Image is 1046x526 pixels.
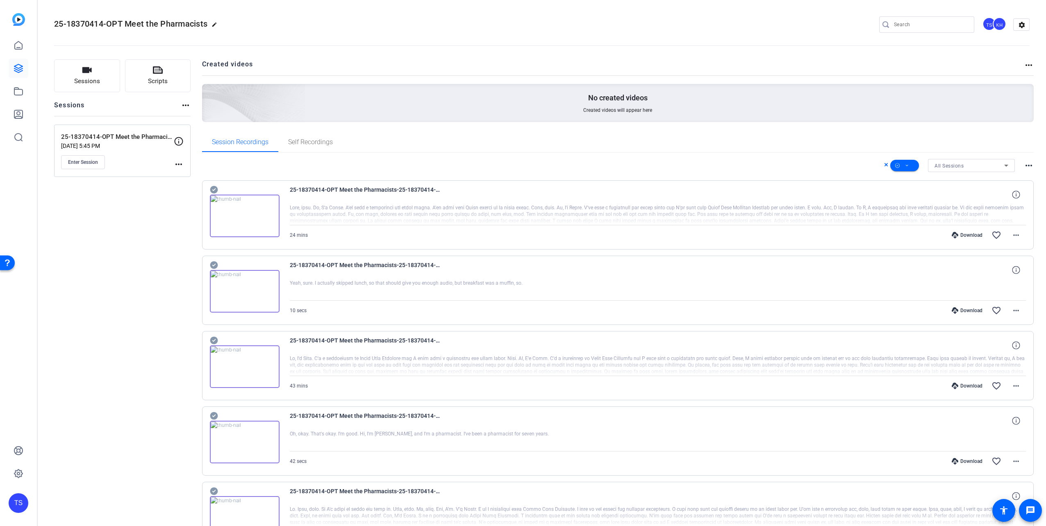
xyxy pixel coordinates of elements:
mat-icon: favorite_border [991,381,1001,391]
mat-icon: favorite_border [991,306,1001,315]
span: Sessions [74,77,100,86]
img: Creted videos background [110,3,306,181]
mat-icon: more_horiz [1024,161,1034,170]
img: thumb-nail [210,270,280,313]
span: 10 secs [290,308,307,313]
div: TS [982,17,996,31]
mat-icon: more_horiz [174,159,184,169]
mat-icon: more_horiz [1011,230,1021,240]
img: thumb-nail [210,195,280,237]
span: 24 mins [290,232,308,238]
p: No created videos [588,93,648,103]
mat-icon: more_horiz [1011,456,1021,466]
span: 25-18370414-OPT Meet the Pharmacists [54,19,207,29]
span: Created videos will appear here [583,107,652,113]
span: Session Recordings [212,139,268,145]
span: All Sessions [935,163,964,169]
div: TS [9,493,28,513]
div: Download [948,232,987,238]
span: 25-18370414-OPT Meet the Pharmacists-25-18370414-OPT Meet the Pharmacists - Capture Session 01-la... [290,411,441,431]
span: 25-18370414-OPT Meet the Pharmacists-25-18370414-OPT Meet the Pharmacists - Capture Session 01-[P... [290,260,441,280]
mat-icon: more_horiz [1011,306,1021,315]
mat-icon: settings [1014,19,1030,31]
mat-icon: more_horiz [181,100,191,110]
span: 25-18370414-OPT Meet the Pharmacists-25-18370414-OPT Meet the Pharmacists - Capture Session 01-[P... [290,486,441,506]
h2: Sessions [54,100,85,116]
img: thumb-nail [210,421,280,463]
mat-icon: edit [211,22,221,32]
span: Scripts [148,77,168,86]
span: 25-18370414-OPT Meet the Pharmacists-25-18370414-OPT Meet the Pharmacists - Capture Session 01-[P... [290,185,441,204]
span: 43 mins [290,383,308,389]
p: [DATE] 5:45 PM [61,143,174,149]
div: Download [948,383,987,389]
mat-icon: favorite_border [991,456,1001,466]
div: KH [993,17,1006,31]
mat-icon: message [1026,506,1035,515]
button: Enter Session [61,155,105,169]
img: blue-gradient.svg [12,13,25,26]
div: Download [948,458,987,465]
div: Download [948,307,987,314]
input: Search [894,20,968,29]
span: 42 secs [290,458,307,464]
mat-icon: favorite_border [991,230,1001,240]
button: Scripts [125,59,191,92]
span: 25-18370414-OPT Meet the Pharmacists-25-18370414-OPT Meet the Pharmacists - Capture Session 01-la... [290,336,441,355]
span: Self Recordings [288,139,333,145]
span: Enter Session [68,159,98,166]
h2: Created videos [202,59,1024,75]
ngx-avatar: Katy Holmes [993,17,1007,32]
mat-icon: accessibility [999,506,1009,515]
ngx-avatar: Tilt Studios [982,17,997,32]
mat-icon: more_horiz [1024,60,1034,70]
button: Sessions [54,59,120,92]
p: 25-18370414-OPT Meet the Pharmacists - Capture Session 01 [61,132,174,142]
img: thumb-nail [210,345,280,388]
mat-icon: more_horiz [1011,381,1021,391]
